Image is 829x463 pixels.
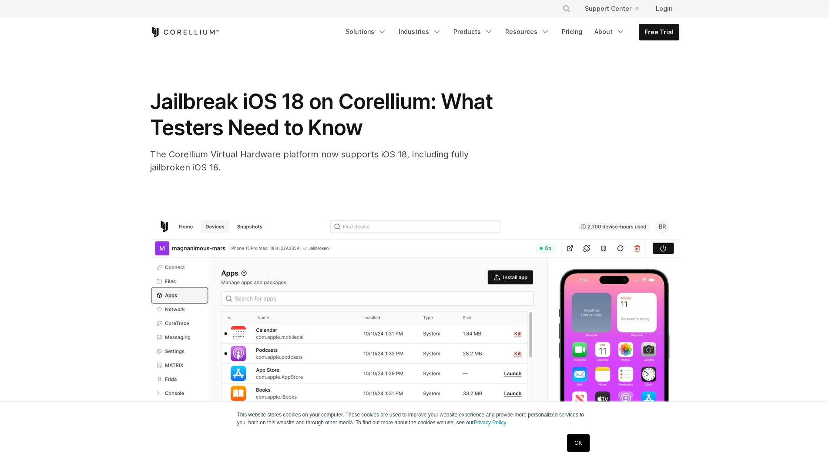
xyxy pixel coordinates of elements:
[340,24,679,40] div: Navigation Menu
[150,89,493,140] span: Jailbreak iOS 18 on Corellium: What Testers Need to Know
[150,149,469,173] span: The Corellium Virtual Hardware platform now supports iOS 18, including fully jailbroken iOS 18.
[589,24,630,40] a: About
[567,434,589,452] a: OK
[639,24,679,40] a: Free Trial
[340,24,392,40] a: Solutions
[448,24,498,40] a: Products
[552,1,679,17] div: Navigation Menu
[557,24,587,40] a: Pricing
[559,1,574,17] button: Search
[237,411,592,426] p: This website stores cookies on your computer. These cookies are used to improve your website expe...
[474,420,507,426] a: Privacy Policy.
[393,24,446,40] a: Industries
[500,24,555,40] a: Resources
[649,1,679,17] a: Login
[578,1,645,17] a: Support Center
[150,27,219,37] a: Corellium Home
